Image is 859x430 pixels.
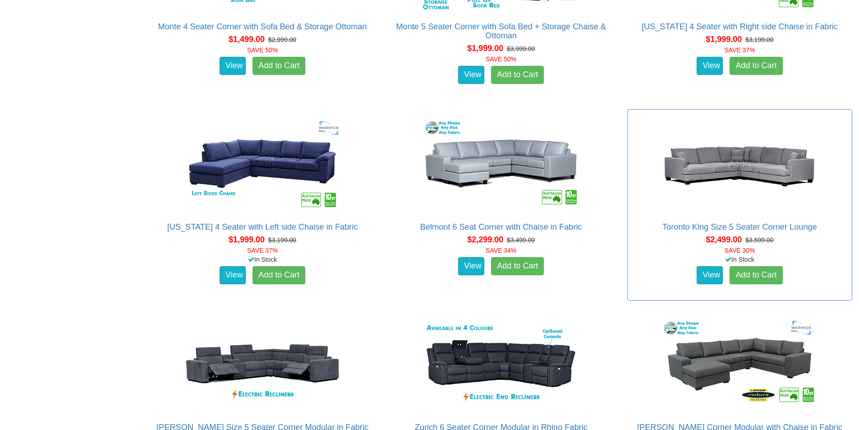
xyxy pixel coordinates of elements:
[486,55,516,63] font: SAVE 50%
[268,236,296,244] del: $3,199.00
[642,22,838,31] a: [US_STATE] 4 Seater with Right side Chaise in Fabric
[745,236,773,244] del: $3,599.00
[420,114,582,213] img: Belmont 6 Seat Corner with Chaise in Fabric
[706,35,742,44] span: $1,999.00
[662,222,817,231] a: Toronto King Size 5 Seater Corner Lounge
[167,222,358,231] a: [US_STATE] 4 Seater with Left side Chaise in Fabric
[507,45,535,52] del: $3,999.00
[486,247,516,254] font: SAVE 34%
[220,57,246,75] a: View
[724,46,755,54] font: SAVE 37%
[253,266,305,284] a: Add to Cart
[730,57,782,75] a: Add to Cart
[229,35,265,44] span: $1,499.00
[148,255,377,264] div: In Stock
[420,314,582,414] img: Zurich 6 Seater Corner Modular in Rhino Fabric
[396,22,606,40] a: Monte 5 Seater Corner with Sofa Bed + Storage Chaise & Ottoman
[158,22,367,31] a: Monte 4 Seater Corner with Sofa Bed & Storage Ottoman
[420,222,582,231] a: Belmont 6 Seat Corner with Chaise in Fabric
[181,314,344,414] img: Marlow King Size 5 Seater Corner Modular in Fabric
[491,66,544,84] a: Add to Cart
[491,257,544,275] a: Add to Cart
[697,57,723,75] a: View
[724,247,755,254] font: SAVE 30%
[467,235,503,244] span: $2,299.00
[745,36,773,43] del: $3,199.00
[268,36,296,43] del: $2,999.00
[247,46,278,54] font: SAVE 50%
[697,266,723,284] a: View
[467,44,503,53] span: $1,999.00
[507,236,535,244] del: $3,499.00
[658,314,821,414] img: Morton Corner Modular with Chaise in Fabric
[625,255,854,264] div: In Stock
[658,114,821,213] img: Toronto King Size 5 Seater Corner Lounge
[253,57,305,75] a: Add to Cart
[706,235,742,244] span: $2,499.00
[229,235,265,244] span: $1,999.00
[220,266,246,284] a: View
[458,257,484,275] a: View
[730,266,782,284] a: Add to Cart
[458,66,484,84] a: View
[247,247,278,254] font: SAVE 37%
[181,114,344,213] img: Arizona 4 Seater with Left side Chaise in Fabric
